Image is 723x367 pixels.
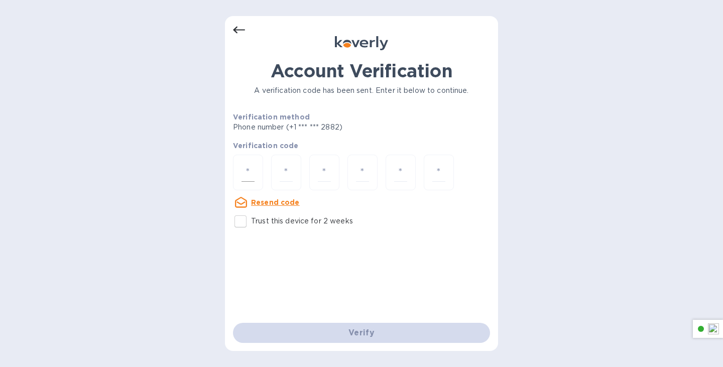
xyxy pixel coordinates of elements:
p: A verification code has been sent. Enter it below to continue. [233,85,490,96]
p: Phone number (+1 *** *** 2882) [233,122,419,133]
u: Resend code [251,198,300,206]
p: Trust this device for 2 weeks [251,216,353,226]
b: Verification method [233,113,310,121]
p: Verification code [233,141,490,151]
h1: Account Verification [233,60,490,81]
